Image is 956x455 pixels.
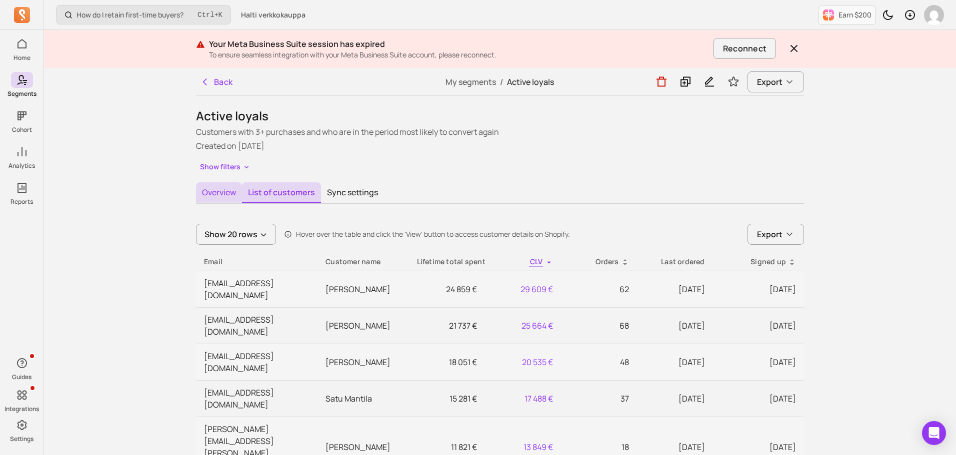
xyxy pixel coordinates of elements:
[56,5,231,24] button: How do I retain first-time buyers?Ctrl+K
[12,373,31,381] p: Guides
[561,307,637,344] td: 68
[325,283,400,295] p: [PERSON_NAME]
[196,224,276,245] button: Show 20 rows
[321,182,384,202] button: Sync settings
[757,228,782,240] span: Export
[325,393,400,405] p: Satu Mantila
[204,257,309,267] div: Email
[818,5,876,25] button: Earn $200
[218,11,222,19] kbd: K
[13,54,30,62] p: Home
[7,90,36,98] p: Segments
[721,320,796,332] p: [DATE]
[196,72,237,92] button: Back
[507,76,554,87] span: Active loyals
[561,380,637,417] td: 37
[721,441,796,453] p: [DATE]
[325,257,400,267] p: Customer name
[561,344,637,380] td: 48
[196,380,317,417] td: [EMAIL_ADDRESS][DOMAIN_NAME]
[209,38,709,50] p: Your Meta Business Suite session has expired
[924,5,944,25] img: avatar
[922,421,946,445] div: Open Intercom Messenger
[196,108,804,124] h1: Active loyals
[417,257,477,267] div: Lifetime total spent
[757,76,782,88] span: Export
[645,441,705,453] p: [DATE]
[196,160,254,174] button: Show filters
[878,5,898,25] button: Toggle dark mode
[12,126,32,134] p: Cohort
[747,224,804,245] button: Export
[409,380,485,417] td: 15 281 €
[409,271,485,307] td: 24 859 €
[645,283,705,295] p: [DATE]
[645,257,705,267] div: Last ordered
[11,353,33,383] button: Guides
[496,76,507,87] span: /
[485,307,561,344] td: 25 664 €
[4,405,39,413] p: Integrations
[196,126,804,138] p: Customers with 3+ purchases and who are in the period most likely to convert again
[196,271,317,307] td: [EMAIL_ADDRESS][DOMAIN_NAME]
[721,283,796,295] p: [DATE]
[196,182,242,203] button: Overview
[325,356,400,368] p: [PERSON_NAME]
[196,307,317,344] td: [EMAIL_ADDRESS][DOMAIN_NAME]
[10,435,33,443] p: Settings
[8,162,35,170] p: Analytics
[645,356,705,368] p: [DATE]
[485,380,561,417] td: 17 488 €
[196,344,317,380] td: [EMAIL_ADDRESS][DOMAIN_NAME]
[409,307,485,344] td: 21 737 €
[485,271,561,307] td: 29 609 €
[196,140,804,152] p: Created on [DATE]
[838,10,871,20] p: Earn $200
[235,6,311,24] button: Halti verkkokauppa
[76,10,183,20] p: How do I retain first-time buyers?
[197,9,222,20] span: +
[197,10,214,20] kbd: Ctrl
[747,71,804,92] button: Export
[10,198,33,206] p: Reports
[713,38,776,59] button: Reconnect
[569,257,629,267] div: Orders
[645,320,705,332] p: [DATE]
[296,229,570,239] p: Hover over the table and click the 'View' button to access customer details on Shopify.
[325,441,400,453] p: [PERSON_NAME]
[721,257,796,267] div: Signed up
[530,257,543,266] span: CLV
[325,320,400,332] p: [PERSON_NAME]
[721,393,796,405] p: [DATE]
[445,76,496,87] a: My segments
[723,72,743,92] button: Toggle favorite
[485,344,561,380] td: 20 535 €
[561,271,637,307] td: 62
[409,344,485,380] td: 18 051 €
[645,393,705,405] p: [DATE]
[209,50,709,60] p: To ensure seamless integration with your Meta Business Suite account, please reconnect.
[242,182,321,203] button: List of customers
[241,10,305,20] span: Halti verkkokauppa
[721,356,796,368] p: [DATE]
